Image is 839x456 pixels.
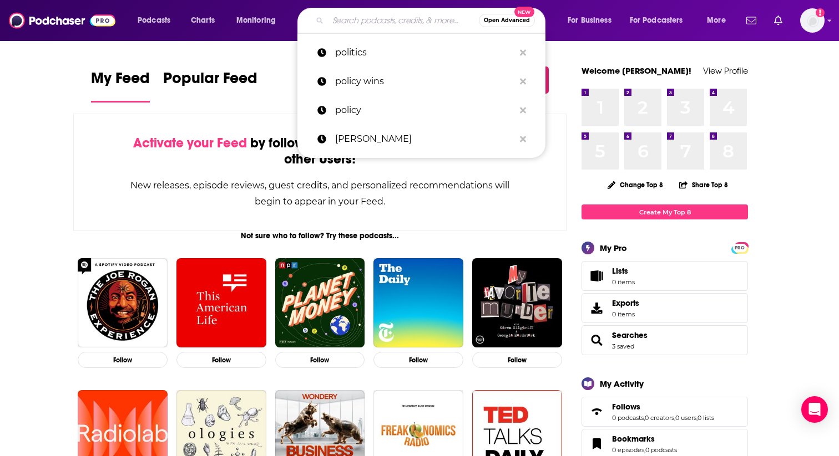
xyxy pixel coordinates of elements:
[707,13,726,28] span: More
[600,243,627,253] div: My Pro
[582,293,748,323] a: Exports
[236,13,276,28] span: Monitoring
[472,352,562,368] button: Follow
[699,12,740,29] button: open menu
[612,434,655,444] span: Bookmarks
[630,13,683,28] span: For Podcasters
[800,8,825,33] button: Show profile menu
[308,8,556,33] div: Search podcasts, credits, & more...
[645,414,674,422] a: 0 creators
[703,65,748,76] a: View Profile
[335,38,514,67] p: politics
[733,244,746,252] span: PRO
[585,300,608,316] span: Exports
[801,396,828,423] div: Open Intercom Messenger
[612,434,677,444] a: Bookmarks
[138,13,170,28] span: Podcasts
[129,177,511,209] div: New releases, episode reviews, guest credits, and personalized recommendations will begin to appe...
[91,69,150,94] span: My Feed
[645,446,677,454] a: 0 podcasts
[612,414,644,422] a: 0 podcasts
[297,125,545,153] a: [PERSON_NAME]
[612,330,648,340] a: Searches
[612,266,628,276] span: Lists
[335,67,514,96] p: policy wins
[698,414,714,422] a: 0 lists
[176,258,266,348] img: This American Life
[78,258,168,348] img: The Joe Rogan Experience
[585,404,608,419] a: Follows
[373,352,463,368] button: Follow
[582,325,748,355] span: Searches
[297,96,545,125] a: policy
[601,178,670,192] button: Change Top 8
[479,14,535,27] button: Open AdvancedNew
[800,8,825,33] span: Logged in as paigerusher
[9,10,115,31] img: Podchaser - Follow, Share and Rate Podcasts
[696,414,698,422] span: ,
[568,13,611,28] span: For Business
[472,258,562,348] img: My Favorite Murder with Karen Kilgariff and Georgia Hardstark
[612,310,639,318] span: 0 items
[335,96,514,125] p: policy
[612,402,714,412] a: Follows
[297,67,545,96] a: policy wins
[73,231,567,240] div: Not sure who to follow? Try these podcasts...
[582,65,691,76] a: Welcome [PERSON_NAME]!
[514,7,534,17] span: New
[297,38,545,67] a: politics
[176,352,266,368] button: Follow
[130,12,185,29] button: open menu
[733,243,746,252] a: PRO
[623,12,699,29] button: open menu
[612,298,639,308] span: Exports
[612,342,634,350] a: 3 saved
[335,125,514,153] p: ezra klein
[600,378,644,389] div: My Activity
[800,8,825,33] img: User Profile
[582,204,748,219] a: Create My Top 8
[275,352,365,368] button: Follow
[560,12,625,29] button: open menu
[78,352,168,368] button: Follow
[816,8,825,17] svg: Add a profile image
[582,261,748,291] a: Lists
[133,135,247,151] span: Activate your Feed
[612,278,635,286] span: 0 items
[91,69,150,103] a: My Feed
[742,11,761,30] a: Show notifications dropdown
[184,12,221,29] a: Charts
[612,266,635,276] span: Lists
[644,446,645,454] span: ,
[229,12,290,29] button: open menu
[770,11,787,30] a: Show notifications dropdown
[275,258,365,348] img: Planet Money
[644,414,645,422] span: ,
[585,332,608,348] a: Searches
[679,174,729,196] button: Share Top 8
[612,402,640,412] span: Follows
[612,446,644,454] a: 0 episodes
[129,135,511,167] div: by following Podcasts, Creators, Lists, and other Users!
[585,268,608,284] span: Lists
[191,13,215,28] span: Charts
[674,414,675,422] span: ,
[675,414,696,422] a: 0 users
[582,397,748,427] span: Follows
[373,258,463,348] img: The Daily
[328,12,479,29] input: Search podcasts, credits, & more...
[163,69,257,103] a: Popular Feed
[585,436,608,452] a: Bookmarks
[484,18,530,23] span: Open Advanced
[163,69,257,94] span: Popular Feed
